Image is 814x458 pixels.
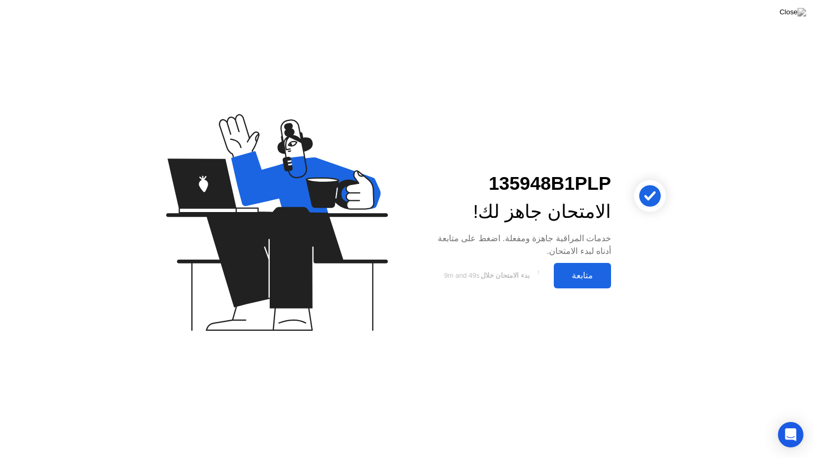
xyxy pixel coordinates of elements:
div: 135948B1PLP [424,170,611,198]
button: بدء الامتحان خلال9m and 49s [424,266,548,286]
button: متابعة [554,263,611,288]
div: Open Intercom Messenger [778,422,803,447]
div: متابعة [557,270,608,280]
span: 9m and 49s [444,271,480,279]
div: خدمات المراقبة جاهزة ومفعلة. اضغط على متابعة أدناه لبدء الامتحان. [424,232,611,258]
div: الامتحان جاهز لك! [424,198,611,226]
img: Close [780,8,806,16]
